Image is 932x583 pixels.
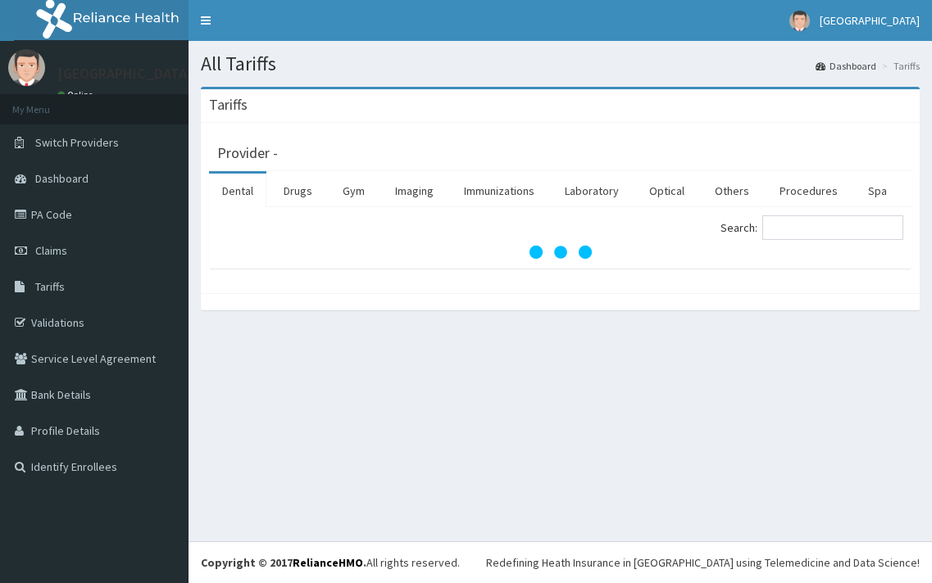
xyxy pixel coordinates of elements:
[35,279,65,294] span: Tariffs
[451,174,548,208] a: Immunizations
[330,174,378,208] a: Gym
[35,135,119,150] span: Switch Providers
[721,215,903,240] label: Search:
[702,174,762,208] a: Others
[293,555,363,570] a: RelianceHMO
[855,174,900,208] a: Spa
[766,174,851,208] a: Procedures
[878,59,920,73] li: Tariffs
[209,97,248,112] h3: Tariffs
[528,219,593,285] svg: audio-loading
[820,13,920,28] span: [GEOGRAPHIC_DATA]
[35,171,89,186] span: Dashboard
[816,59,876,73] a: Dashboard
[636,174,698,208] a: Optical
[217,146,278,160] h3: Provider -
[789,11,810,31] img: User Image
[8,49,45,86] img: User Image
[57,89,97,101] a: Online
[35,243,67,258] span: Claims
[201,555,366,570] strong: Copyright © 2017 .
[189,541,932,583] footer: All rights reserved.
[762,215,903,240] input: Search:
[552,174,632,208] a: Laboratory
[57,66,193,81] p: [GEOGRAPHIC_DATA]
[486,554,920,571] div: Redefining Heath Insurance in [GEOGRAPHIC_DATA] using Telemedicine and Data Science!
[271,174,325,208] a: Drugs
[201,53,920,75] h1: All Tariffs
[382,174,447,208] a: Imaging
[209,174,266,208] a: Dental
